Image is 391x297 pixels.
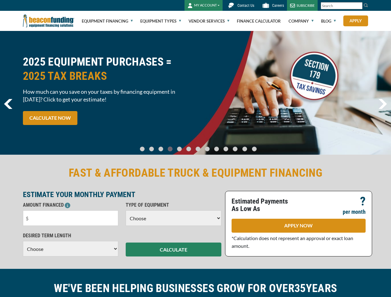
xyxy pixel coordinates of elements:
[237,11,281,31] a: Finance Calculator
[23,166,368,180] h2: FAST & AFFORDABLE TRUCK & EQUIPMENT FINANCING
[189,11,229,31] a: Vendor Services
[4,99,12,109] a: previous
[23,55,192,83] h2: 2025 EQUIPMENT PURCHASES =
[23,281,368,295] h2: WE'VE BEEN HELPING BUSINESSES GROW FOR OVER YEARS
[185,146,192,152] a: Go To Slide 5
[23,201,119,209] p: AMOUNT FINANCED
[237,3,254,8] span: Contact Us
[378,99,387,109] img: Right Navigator
[378,99,387,109] a: next
[222,146,229,152] a: Go To Slide 9
[241,146,249,152] a: Go To Slide 11
[166,146,174,152] a: Go To Slide 3
[231,146,239,152] a: Go To Slide 10
[138,146,146,152] a: Go To Slide 0
[176,146,183,152] a: Go To Slide 4
[157,146,164,152] a: Go To Slide 2
[343,15,368,26] a: Apply
[126,201,221,209] p: TYPE OF EQUIPMENT
[23,69,192,83] span: 2025 TAX BREAKS
[82,11,133,31] a: Equipment Financing
[23,232,119,239] p: DESIRED TERM LENGTH
[250,146,258,152] a: Go To Slide 12
[363,3,368,8] img: Search
[321,11,336,31] a: Blog
[194,146,202,152] a: Go To Slide 6
[23,88,192,103] span: How much can you save on your taxes by financing equipment in [DATE]? Click to get your estimate!
[148,146,155,152] a: Go To Slide 1
[126,243,221,256] button: CALCULATE
[294,282,306,295] span: 35
[4,99,12,109] img: Left Navigator
[213,146,220,152] a: Go To Slide 8
[23,11,74,31] img: Beacon Funding Corporation logo
[140,11,181,31] a: Equipment Types
[23,111,77,125] a: CALCULATE NOW
[23,191,221,198] p: ESTIMATE YOUR MONTHLY PAYMENT
[203,146,211,152] a: Go To Slide 7
[321,2,363,9] input: Search
[356,3,361,8] a: Clear search text
[289,11,314,31] a: Company
[343,208,366,216] p: per month
[23,210,119,226] input: $
[272,3,284,8] span: Careers
[232,219,366,233] a: APPLY NOW
[232,235,353,249] span: *Calculation does not represent an approval or exact loan amount.
[232,198,295,213] p: Estimated Payments As Low As
[360,198,366,205] p: ?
